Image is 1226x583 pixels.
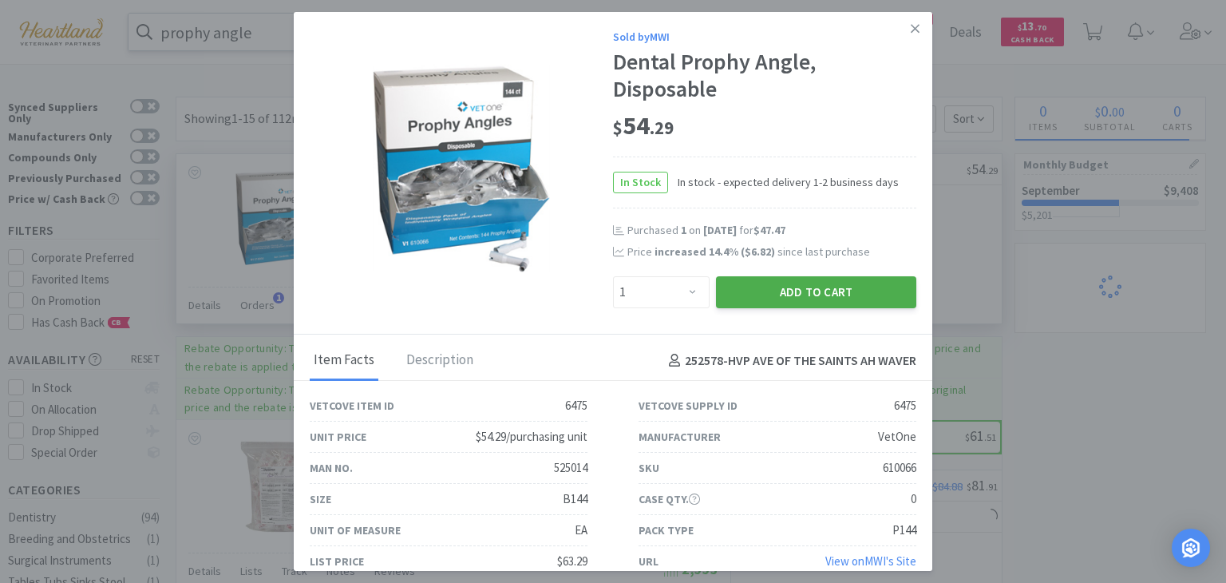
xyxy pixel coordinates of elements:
[911,490,916,509] div: 0
[753,223,785,237] span: $47.47
[716,276,916,308] button: Add to Cart
[639,428,721,446] div: Manufacturer
[310,459,353,477] div: Man No.
[639,522,694,539] div: Pack Type
[639,490,700,508] div: Case Qty.
[310,397,394,414] div: Vetcove Item ID
[639,459,659,477] div: SKU
[575,521,587,540] div: EA
[310,553,364,570] div: List Price
[476,427,587,446] div: $54.29/purchasing unit
[613,117,623,139] span: $
[639,553,658,570] div: URL
[703,223,737,237] span: [DATE]
[878,427,916,446] div: VetOne
[614,173,667,192] span: In Stock
[662,351,916,371] h4: 252578 - HVP AVE OF THE SAINTS AH WAVER
[310,341,378,381] div: Item Facts
[883,458,916,478] div: 610066
[892,521,916,540] div: P144
[681,223,686,237] span: 1
[639,397,738,414] div: Vetcove Supply ID
[563,490,587,509] div: B144
[668,173,899,191] span: In stock - expected delivery 1-2 business days
[1172,529,1210,567] div: Open Intercom Messenger
[745,244,771,259] span: $6.82
[565,396,587,415] div: 6475
[627,243,916,260] div: Price since last purchase
[613,49,916,102] div: Dental Prophy Angle, Disposable
[613,109,674,141] span: 54
[554,458,587,478] div: 525014
[613,28,916,46] div: Sold by MWI
[894,396,916,415] div: 6475
[310,428,366,446] div: Unit Price
[557,552,587,571] div: $63.29
[310,490,331,508] div: Size
[825,553,916,569] a: View onMWI's Site
[402,341,477,381] div: Description
[373,65,551,272] img: 2e568287f2254a02bc6ed989fe3fdb0d_6475.png
[650,117,674,139] span: . 29
[310,522,401,539] div: Unit of Measure
[655,244,775,259] span: increased 14.4 % ( )
[627,223,916,239] div: Purchased on for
